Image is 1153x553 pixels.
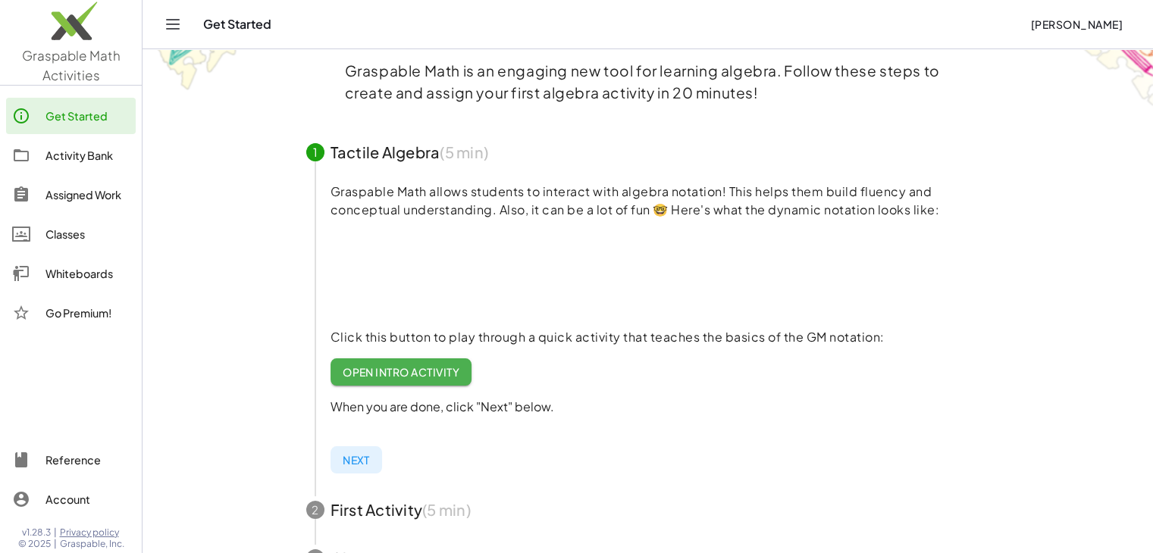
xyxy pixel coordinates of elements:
div: Reference [45,451,130,469]
button: 2First Activity(5 min) [288,486,1008,534]
span: Graspable Math Activities [22,47,121,83]
span: | [54,538,57,550]
div: Assigned Work [45,186,130,204]
a: Get Started [6,98,136,134]
a: Whiteboards [6,255,136,292]
span: © 2025 [18,538,51,550]
button: 1Tactile Algebra(5 min) [288,128,1008,177]
a: Privacy policy [60,526,124,539]
div: Activity Bank [45,146,130,164]
span: [PERSON_NAME] [1030,17,1123,31]
video: What is this? This is dynamic math notation. Dynamic math notation plays a central role in how Gr... [331,216,558,330]
p: Graspable Math is an engaging new tool for learning algebra. Follow these steps to create and ass... [345,60,951,104]
a: Activity Bank [6,137,136,173]
a: Reference [6,442,136,478]
a: Assigned Work [6,177,136,213]
span: Open Intro Activity [343,365,460,379]
div: 1 [306,143,324,161]
div: Go Premium! [45,304,130,322]
button: Toggle navigation [161,12,185,36]
p: Click this button to play through a quick activity that teaches the basics of the GM notation: [331,328,990,346]
button: [PERSON_NAME] [1018,11,1135,38]
div: Account [45,490,130,508]
span: Graspable, Inc. [60,538,124,550]
div: 2 [306,501,324,519]
a: Classes [6,216,136,252]
a: Account [6,481,136,517]
div: Get Started [45,107,130,125]
span: v1.28.3 [22,526,51,539]
a: Open Intro Activity [331,358,472,386]
button: Next [331,446,382,473]
div: Classes [45,225,130,243]
span: | [54,526,57,539]
p: Graspable Math allows students to interact with algebra notation! This helps them build fluency a... [331,183,990,219]
div: Whiteboards [45,264,130,283]
span: Next [343,453,370,467]
p: When you are done, click "Next" below. [331,398,990,416]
